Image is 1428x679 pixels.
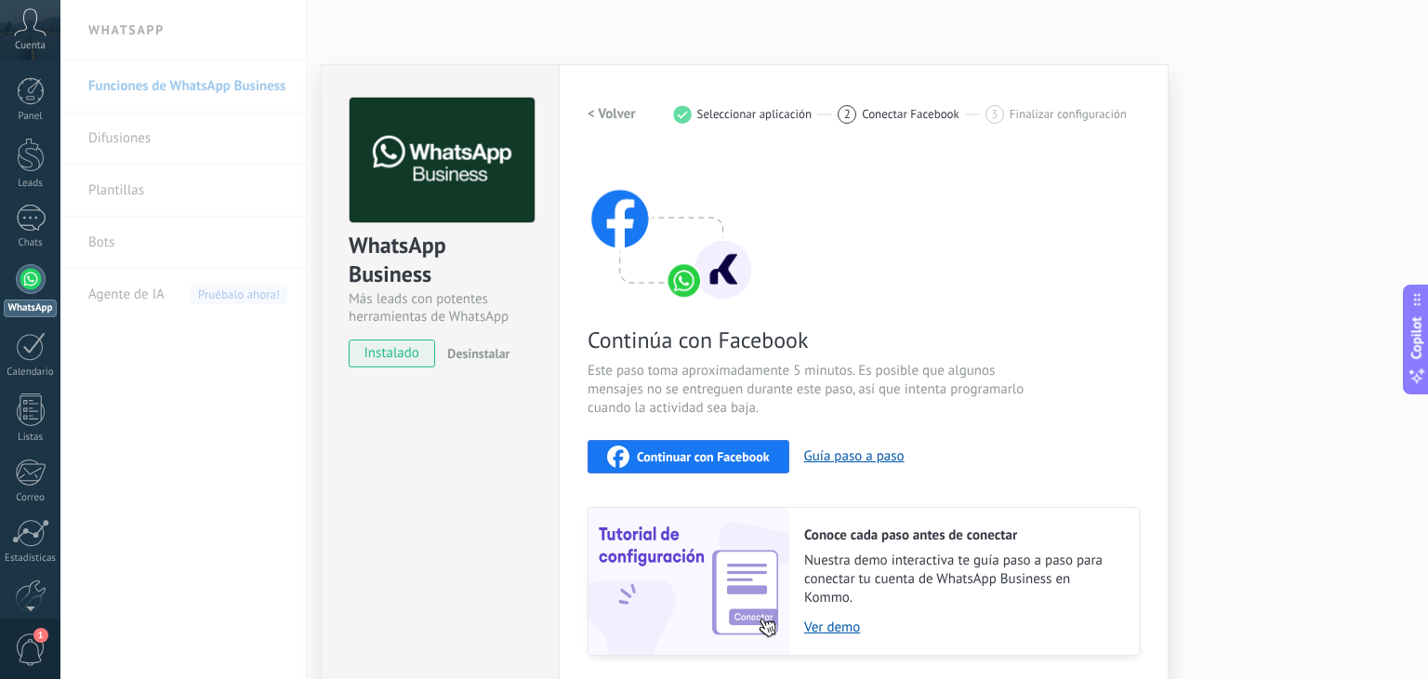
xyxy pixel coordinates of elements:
[15,40,46,52] span: Cuenta
[804,526,1120,544] h2: Conoce cada paso antes de conectar
[350,339,434,367] span: instalado
[804,447,905,465] button: Guía paso a paso
[4,432,58,444] div: Listas
[4,237,58,249] div: Chats
[4,366,58,379] div: Calendario
[588,98,636,131] button: < Volver
[991,106,998,122] span: 3
[4,300,57,317] div: WhatsApp
[588,362,1030,418] span: Este paso toma aproximadamente 5 minutos. Es posible que algunos mensajes no se entreguen durante...
[804,552,1120,607] span: Nuestra demo interactiva te guía paso a paso para conectar tu cuenta de WhatsApp Business en Kommo.
[637,450,770,463] span: Continuar con Facebook
[588,105,636,123] h2: < Volver
[349,231,532,290] div: WhatsApp Business
[4,178,58,190] div: Leads
[844,106,851,122] span: 2
[588,440,789,473] button: Continuar con Facebook
[4,553,58,565] div: Estadísticas
[862,107,959,121] span: Conectar Facebook
[4,111,58,123] div: Panel
[697,107,813,121] span: Seleccionar aplicación
[4,492,58,504] div: Correo
[588,326,1030,354] span: Continúa con Facebook
[588,153,755,302] img: connect with facebook
[33,628,48,643] span: 1
[349,290,532,326] div: Más leads con potentes herramientas de WhatsApp
[1408,317,1426,360] span: Copilot
[804,619,1120,636] a: Ver demo
[440,339,509,367] button: Desinstalar
[1010,107,1127,121] span: Finalizar configuración
[447,345,509,362] span: Desinstalar
[350,98,535,223] img: logo_main.png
